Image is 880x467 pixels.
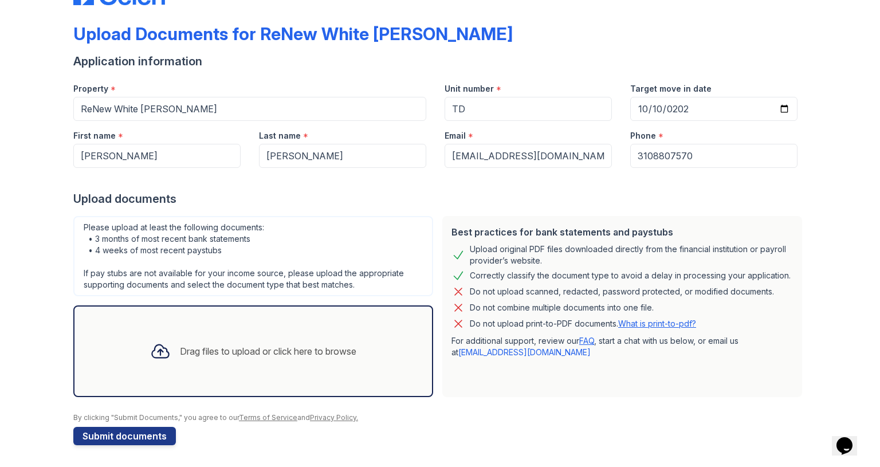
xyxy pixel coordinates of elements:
[73,191,807,207] div: Upload documents
[239,413,297,422] a: Terms of Service
[470,318,696,329] p: Do not upload print-to-PDF documents.
[73,216,433,296] div: Please upload at least the following documents: • 3 months of most recent bank statements • 4 wee...
[458,347,591,357] a: [EMAIL_ADDRESS][DOMAIN_NAME]
[73,53,807,69] div: Application information
[451,335,793,358] p: For additional support, review our , start a chat with us below, or email us at
[470,301,654,315] div: Do not combine multiple documents into one file.
[445,83,494,95] label: Unit number
[445,130,466,142] label: Email
[259,130,301,142] label: Last name
[630,83,712,95] label: Target move in date
[310,413,358,422] a: Privacy Policy.
[180,344,356,358] div: Drag files to upload or click here to browse
[832,421,869,456] iframe: chat widget
[618,319,696,328] a: What is print-to-pdf?
[630,130,656,142] label: Phone
[73,427,176,445] button: Submit documents
[73,23,513,44] div: Upload Documents for ReNew White [PERSON_NAME]
[470,285,774,299] div: Do not upload scanned, redacted, password protected, or modified documents.
[73,83,108,95] label: Property
[73,413,807,422] div: By clicking "Submit Documents," you agree to our and
[579,336,594,346] a: FAQ
[73,130,116,142] label: First name
[470,244,793,266] div: Upload original PDF files downloaded directly from the financial institution or payroll provider’...
[470,269,791,282] div: Correctly classify the document type to avoid a delay in processing your application.
[451,225,793,239] div: Best practices for bank statements and paystubs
